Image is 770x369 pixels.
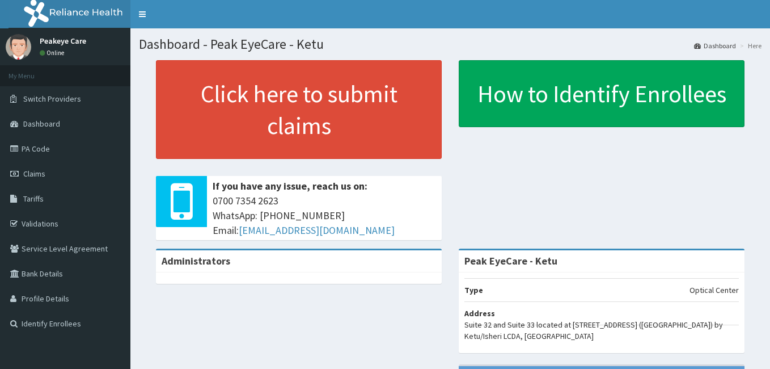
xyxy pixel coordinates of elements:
strong: Peak EyeCare - Ketu [464,254,557,267]
p: Suite 32 and Suite 33 located at [STREET_ADDRESS] ([GEOGRAPHIC_DATA]) by Ketu/Isheri LCDA, [GEOGR... [464,319,739,342]
a: How to Identify Enrollees [459,60,744,127]
h1: Dashboard - Peak EyeCare - Ketu [139,37,761,52]
span: Dashboard [23,119,60,129]
span: Tariffs [23,194,44,204]
span: 0700 7354 2623 WhatsApp: [PHONE_NUMBER] Email: [213,194,436,237]
a: Click here to submit claims [156,60,442,159]
li: Here [737,41,761,51]
span: Switch Providers [23,94,81,104]
img: User Image [6,34,31,60]
p: Optical Center [689,284,739,296]
p: Peakeye Care [40,37,86,45]
a: [EMAIL_ADDRESS][DOMAIN_NAME] [239,224,395,237]
b: Address [464,308,495,318]
a: Dashboard [694,41,736,51]
a: Online [40,49,67,57]
b: Administrators [162,254,230,267]
b: Type [464,285,483,295]
span: Claims [23,169,45,179]
b: If you have any issue, reach us on: [213,179,367,192]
